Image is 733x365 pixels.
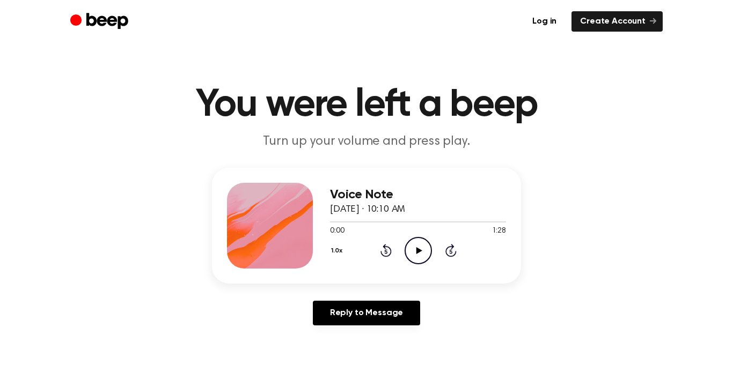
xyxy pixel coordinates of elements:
h3: Voice Note [330,188,506,202]
a: Beep [70,11,131,32]
a: Create Account [571,11,663,32]
p: Turn up your volume and press play. [160,133,573,151]
h1: You were left a beep [92,86,641,124]
span: 1:28 [492,226,506,237]
a: Reply to Message [313,301,420,325]
span: [DATE] · 10:10 AM [330,205,405,214]
a: Log in [524,11,565,32]
button: 1.0x [330,242,347,260]
span: 0:00 [330,226,344,237]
